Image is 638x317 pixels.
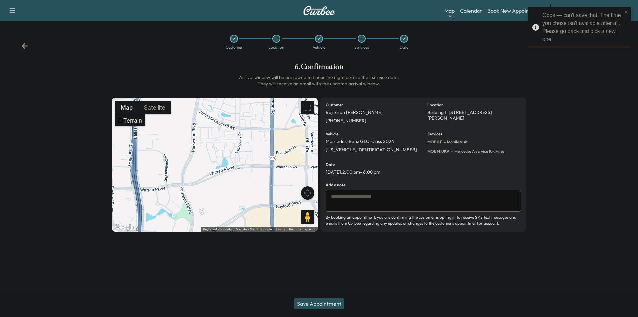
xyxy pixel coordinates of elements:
button: Show satellite imagery [138,101,171,114]
div: Oops — can't save that. The time you chose isn't available after all. Please go back and pick a n... [542,11,622,43]
p: Rajskiran [PERSON_NAME] [326,110,383,116]
div: Beta [448,14,455,19]
p: [PHONE_NUMBER] [326,118,366,124]
span: - [450,148,453,155]
ul: Show street map [115,114,145,126]
button: Toggle fullscreen view [301,101,314,114]
h6: Arrival window will be narrowed to 1 hour the night before their service date. They will receive ... [112,74,526,87]
p: By booking an appointment, you are confirming the customer is opting in to receive SMS text messa... [326,214,521,226]
a: Terms (opens in new tab) [276,227,285,231]
span: Mobile Visit [446,139,468,145]
a: Report a map error [289,227,316,231]
button: Show street map [115,101,138,114]
div: Location [268,45,284,49]
button: Map camera controls [301,186,314,200]
span: MOBILE [427,139,442,145]
img: Google [113,223,135,232]
button: Save Appointment [294,298,344,309]
h6: Customer [326,103,343,107]
div: Date [400,45,408,49]
span: MOBM10KA [427,149,450,154]
h6: Location [427,103,444,107]
a: Calendar [460,7,482,15]
p: Mercedes-Benz GLC-Class 2024 [326,139,394,145]
label: Terrain [123,117,142,124]
span: Mercedes A Service 10k miles [453,149,504,154]
li: Terrain [116,115,145,126]
h6: Date [326,163,335,167]
div: Services [354,45,369,49]
p: Building 1, [STREET_ADDRESS][PERSON_NAME] [427,110,521,121]
h6: Vehicle [326,132,338,136]
h6: Services [427,132,442,136]
span: - [442,139,446,145]
div: Vehicle [313,45,325,49]
button: close [624,9,629,15]
h1: 6 . Confirmation [112,63,526,74]
div: Customer [226,45,243,49]
img: Curbee Logo [303,6,335,15]
button: Keyboard shortcuts [203,227,232,232]
div: Back [21,43,28,49]
p: [DATE] , 2:00 pm - 6:00 pm [326,169,380,175]
h6: Add a note [326,183,345,187]
p: [US_VEHICLE_IDENTIFICATION_NUMBER] [326,147,417,153]
a: Book New Appointment [487,7,544,15]
button: Drag Pegman onto the map to open Street View [301,210,314,224]
a: MapBeta [444,7,455,15]
a: Open this area in Google Maps (opens a new window) [113,223,135,232]
span: Map data ©2025 Google [236,227,272,231]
